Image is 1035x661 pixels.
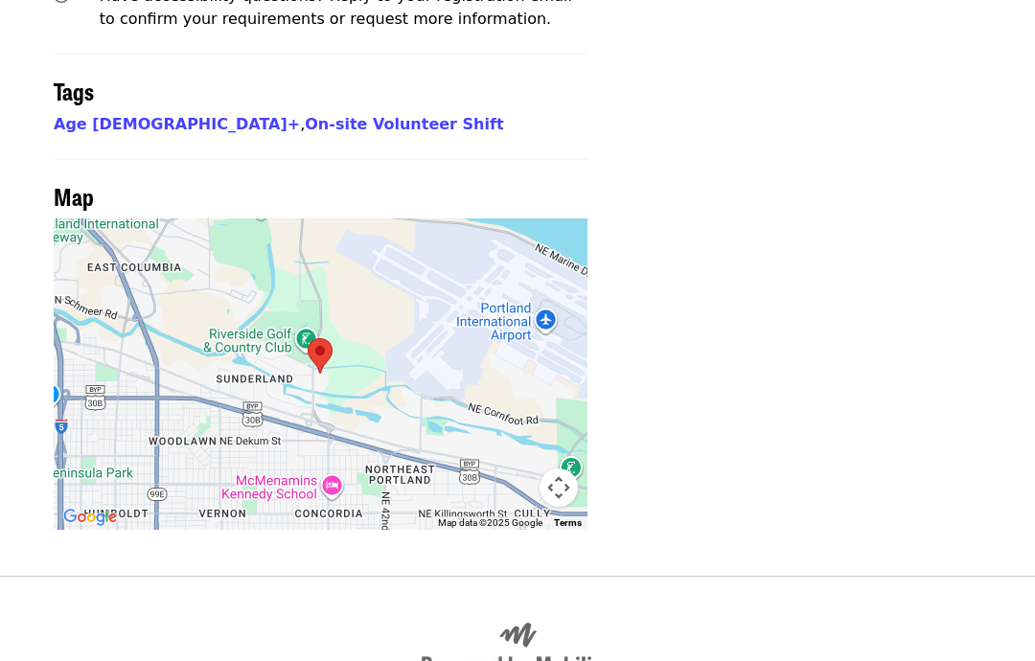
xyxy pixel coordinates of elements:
span: , [54,115,305,133]
a: On-site Volunteer Shift [305,115,503,133]
span: Map data ©2025 Google [438,517,542,528]
a: Age [DEMOGRAPHIC_DATA]+ [54,115,300,133]
a: Terms (opens in new tab) [554,517,582,528]
button: Map camera controls [540,468,578,507]
span: Tags [54,74,94,107]
a: Open this area in Google Maps (opens a new window) [58,505,122,530]
img: Google [58,505,122,530]
span: Map [54,179,94,213]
